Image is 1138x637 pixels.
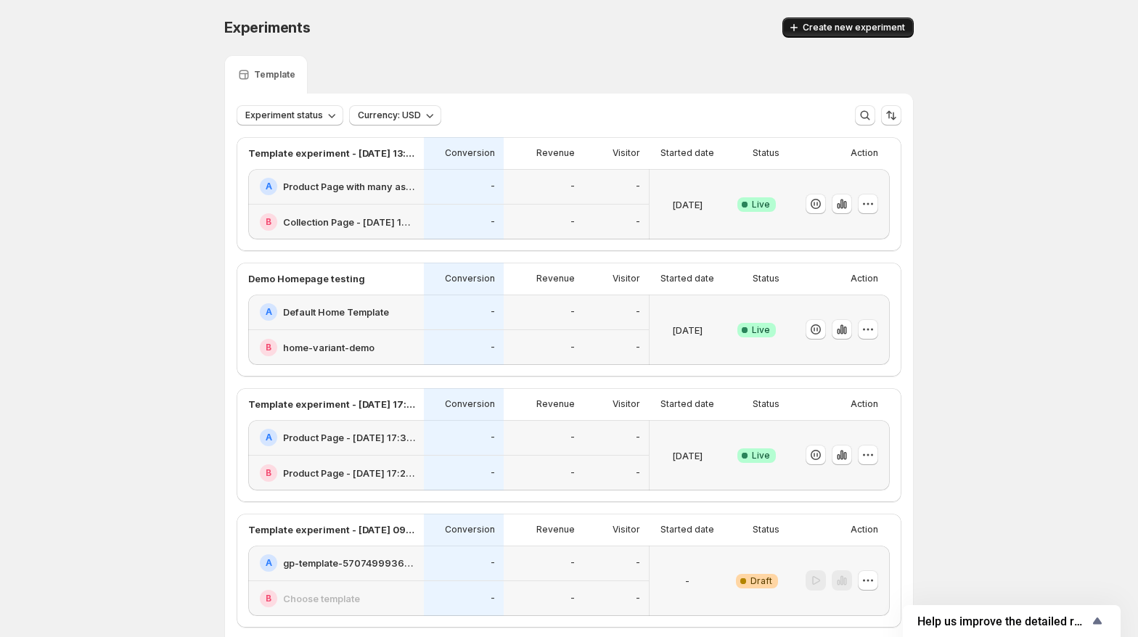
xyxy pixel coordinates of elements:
[266,181,272,192] h2: A
[570,557,575,569] p: -
[753,273,779,284] p: Status
[491,557,495,569] p: -
[613,398,640,410] p: Visitor
[248,397,415,411] p: Template experiment - [DATE] 17:24:08
[283,591,360,606] h2: Choose template
[753,398,779,410] p: Status
[636,432,640,443] p: -
[672,323,703,337] p: [DATE]
[283,215,415,229] h2: Collection Page - [DATE] 15:42:09
[266,342,271,353] h2: B
[491,181,495,192] p: -
[672,197,703,212] p: [DATE]
[570,216,575,228] p: -
[358,110,421,121] span: Currency: USD
[283,179,415,194] h2: Product Page with many assigned products
[803,22,905,33] span: Create new experiment
[491,306,495,318] p: -
[491,216,495,228] p: -
[283,430,415,445] h2: Product Page - [DATE] 17:36:51
[753,524,779,535] p: Status
[445,524,495,535] p: Conversion
[445,273,495,284] p: Conversion
[851,524,878,535] p: Action
[445,398,495,410] p: Conversion
[248,271,365,286] p: Demo Homepage testing
[536,147,575,159] p: Revenue
[636,216,640,228] p: -
[266,432,272,443] h2: A
[881,105,901,126] button: Sort the results
[283,466,415,480] h2: Product Page - [DATE] 17:26:04
[851,147,878,159] p: Action
[917,615,1089,628] span: Help us improve the detailed report for A/B campaigns
[248,522,415,537] p: Template experiment - [DATE] 09:20:24
[283,305,389,319] h2: Default Home Template
[536,273,575,284] p: Revenue
[851,273,878,284] p: Action
[283,556,415,570] h2: gp-template-570749993632138464
[613,273,640,284] p: Visitor
[349,105,441,126] button: Currency: USD
[570,342,575,353] p: -
[491,593,495,604] p: -
[266,557,272,569] h2: A
[750,575,772,587] span: Draft
[613,147,640,159] p: Visitor
[266,467,271,479] h2: B
[636,306,640,318] p: -
[491,432,495,443] p: -
[782,17,914,38] button: Create new experiment
[570,467,575,479] p: -
[685,574,689,588] p: -
[851,398,878,410] p: Action
[254,69,295,81] p: Template
[570,432,575,443] p: -
[536,398,575,410] p: Revenue
[491,467,495,479] p: -
[917,612,1106,630] button: Show survey - Help us improve the detailed report for A/B campaigns
[613,524,640,535] p: Visitor
[660,524,714,535] p: Started date
[248,146,415,160] p: Template experiment - [DATE] 13:08:53
[266,216,271,228] h2: B
[445,147,495,159] p: Conversion
[237,105,343,126] button: Experiment status
[660,147,714,159] p: Started date
[636,467,640,479] p: -
[752,199,770,210] span: Live
[224,19,311,36] span: Experiments
[570,593,575,604] p: -
[636,342,640,353] p: -
[660,273,714,284] p: Started date
[660,398,714,410] p: Started date
[491,342,495,353] p: -
[752,450,770,461] span: Live
[636,593,640,604] p: -
[672,448,703,463] p: [DATE]
[266,306,272,318] h2: A
[245,110,323,121] span: Experiment status
[266,593,271,604] h2: B
[570,306,575,318] p: -
[636,181,640,192] p: -
[752,324,770,336] span: Live
[283,340,374,355] h2: home-variant-demo
[570,181,575,192] p: -
[753,147,779,159] p: Status
[536,524,575,535] p: Revenue
[636,557,640,569] p: -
